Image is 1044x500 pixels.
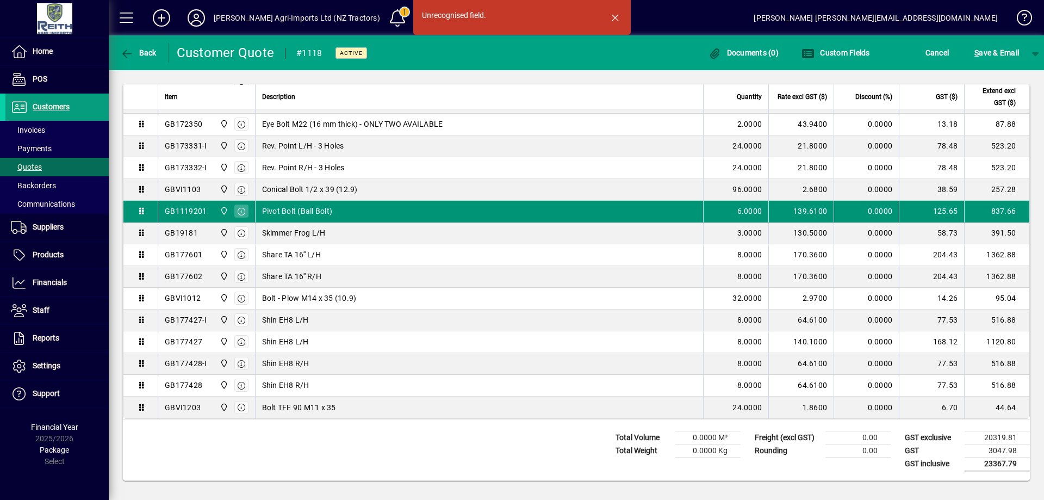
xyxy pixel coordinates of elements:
div: 139.6100 [775,206,827,217]
button: Documents (0) [705,43,781,63]
td: 168.12 [899,331,964,353]
div: GB172350 [165,119,202,129]
td: GST [899,444,965,457]
td: 0.0000 [834,266,899,288]
td: 516.88 [964,310,1029,331]
span: Shin EH8 R/H [262,380,309,391]
span: 8.0000 [737,249,762,260]
span: Rev. Point R/H - 3 Holes [262,162,345,173]
span: Ashburton [217,379,229,391]
span: Package [40,446,69,454]
span: Share TA 16'' L/H [262,249,321,260]
td: 0.0000 [834,201,899,223]
a: Settings [5,353,109,380]
div: 64.6100 [775,314,827,325]
button: Add [144,8,179,28]
td: 6.70 [899,397,964,418]
span: Suppliers [33,223,64,231]
span: Invoices [11,126,45,134]
td: 523.20 [964,157,1029,179]
span: 8.0000 [737,336,762,347]
td: 0.0000 Kg [675,444,741,457]
div: GBVI1103 [165,184,201,195]
button: Save & Email [969,43,1024,63]
td: 14.26 [899,288,964,310]
span: 96.0000 [732,184,762,195]
td: 0.0000 [834,114,899,135]
button: Profile [179,8,214,28]
td: 125.65 [899,201,964,223]
td: 0.0000 [834,223,899,244]
td: 0.00 [825,431,891,444]
span: GST ($) [936,90,958,102]
span: Cancel [925,44,949,61]
span: Ashburton [217,402,229,413]
td: 204.43 [899,244,964,266]
a: Backorders [5,176,109,195]
div: 2.9700 [775,293,827,304]
span: Ashburton [217,227,229,239]
span: Quantity [737,90,762,102]
span: Extend excl GST ($) [971,84,1016,108]
div: GB173331-I [165,140,207,151]
div: GB177427-I [165,314,207,325]
span: Customers [33,102,70,111]
a: Suppliers [5,214,109,241]
span: ave & Email [974,44,1019,61]
div: 140.1000 [775,336,827,347]
a: Home [5,38,109,65]
span: 8.0000 [737,380,762,391]
span: Rate excl GST ($) [778,90,827,102]
span: Discount (%) [855,90,892,102]
td: 0.00 [825,444,891,457]
div: GB173332-I [165,162,207,173]
a: Communications [5,195,109,213]
button: Custom Fields [799,43,873,63]
td: 516.88 [964,353,1029,375]
a: Products [5,242,109,269]
span: Rev. Point L/H - 3 Holes [262,140,344,151]
span: Ashburton [217,183,229,195]
div: GB177427 [165,336,202,347]
td: 0.0000 [834,331,899,353]
div: 130.5000 [775,227,827,238]
td: Freight (excl GST) [749,431,825,444]
td: Rounding [749,444,825,457]
span: Communications [11,200,75,208]
td: 58.73 [899,223,964,244]
span: Ashburton [217,118,229,130]
td: 837.66 [964,201,1029,223]
a: Reports [5,325,109,352]
span: Conical Bolt 1/2 x 39 (12.9) [262,184,358,195]
a: Knowledge Base [1009,2,1030,38]
a: Staff [5,297,109,324]
td: Total Weight [610,444,675,457]
div: 64.6100 [775,380,827,391]
td: 0.0000 [834,135,899,157]
span: Bolt - Plow M14 x 35 (10.9) [262,293,357,304]
div: Customer Quote [177,44,275,61]
span: Ashburton [217,357,229,369]
td: 523.20 [964,135,1029,157]
div: GBVI1012 [165,293,201,304]
span: 24.0000 [732,162,762,173]
a: Quotes [5,158,109,176]
td: 77.53 [899,310,964,331]
span: Support [33,389,60,398]
td: 77.53 [899,375,964,397]
span: Skimmer Frog L/H [262,227,326,238]
td: 23367.79 [965,457,1030,471]
span: Payments [11,144,52,153]
div: GBVI1203 [165,402,201,413]
td: 204.43 [899,266,964,288]
span: Pivot Bolt (Ball Bolt) [262,206,333,217]
div: 43.9400 [775,119,827,129]
td: 13.18 [899,114,964,135]
span: Bolt TFE 90 M11 x 35 [262,402,336,413]
span: Ashburton [217,336,229,348]
td: 1362.88 [964,266,1029,288]
span: Eye Bolt M22 (16 mm thick) - ONLY TWO AVAILABLE [262,119,443,129]
div: GB1119201 [165,206,207,217]
span: Settings [33,361,60,370]
span: Ashburton [217,205,229,217]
